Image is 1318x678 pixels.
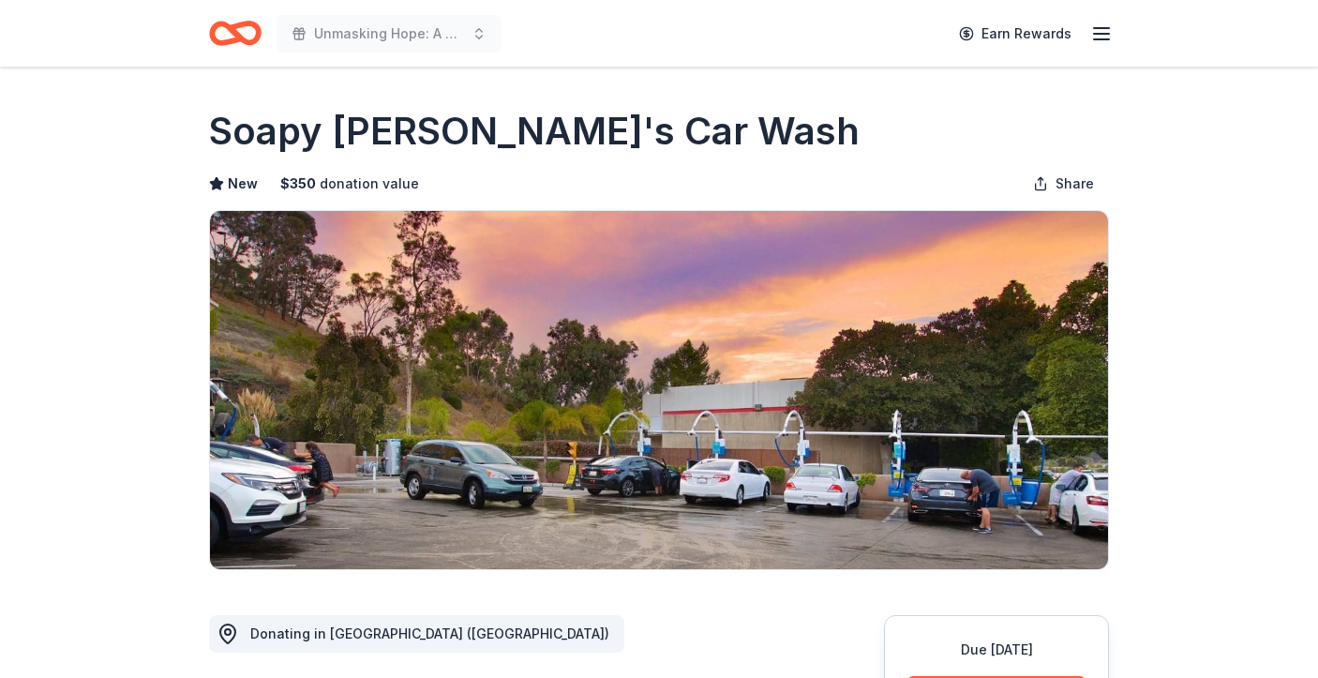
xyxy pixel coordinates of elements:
[277,15,502,53] button: Unmasking Hope: A Night of Unity and Change Fundraising Gala
[948,17,1083,51] a: Earn Rewards
[314,23,464,45] span: Unmasking Hope: A Night of Unity and Change Fundraising Gala
[1018,165,1109,203] button: Share
[228,173,258,195] span: New
[209,105,860,158] h1: Soapy [PERSON_NAME]'s Car Wash
[250,625,609,641] span: Donating in [GEOGRAPHIC_DATA] ([GEOGRAPHIC_DATA])
[320,173,419,195] span: donation value
[209,11,262,55] a: Home
[907,639,1086,661] div: Due [DATE]
[280,173,316,195] span: $ 350
[1056,173,1094,195] span: Share
[210,211,1108,569] img: Image for Soapy Joe's Car Wash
